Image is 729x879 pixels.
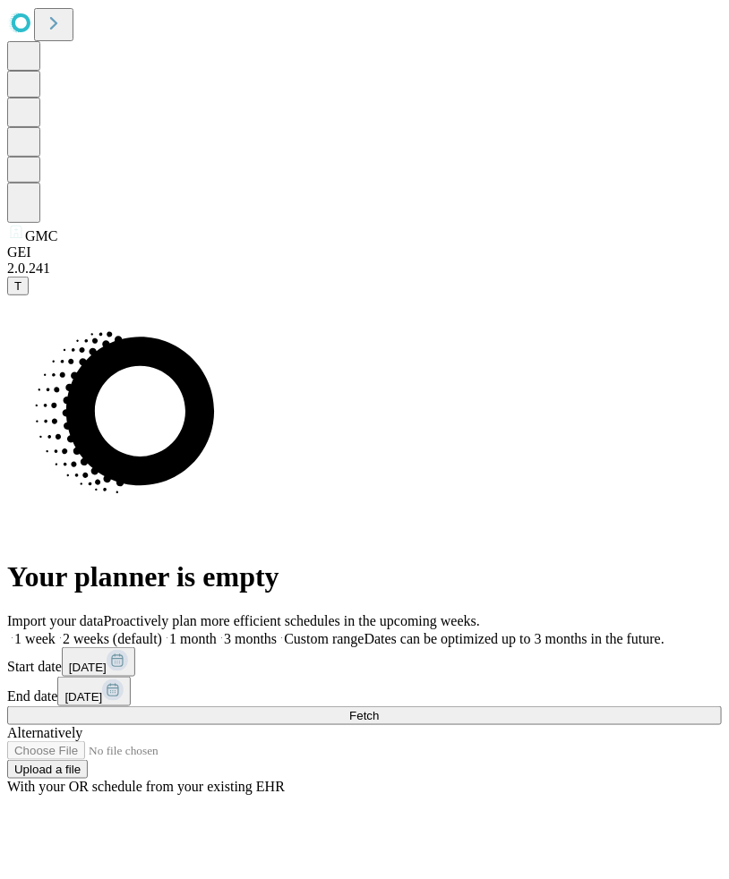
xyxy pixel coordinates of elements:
span: With your OR schedule from your existing EHR [7,779,285,794]
div: End date [7,677,722,706]
span: Dates can be optimized up to 3 months in the future. [364,631,665,646]
span: Proactively plan more efficient schedules in the upcoming weeks. [104,613,480,628]
span: 2 weeks (default) [63,631,162,646]
button: [DATE] [62,647,135,677]
button: Fetch [7,706,722,725]
span: 3 months [224,631,277,646]
div: Start date [7,647,722,677]
span: T [14,279,21,293]
span: [DATE] [69,661,107,674]
button: Upload a file [7,760,88,779]
h1: Your planner is empty [7,560,722,593]
span: [DATE] [64,690,102,704]
span: Custom range [284,631,364,646]
div: 2.0.241 [7,260,722,277]
span: GMC [25,228,57,243]
span: 1 month [169,631,217,646]
span: 1 week [14,631,56,646]
button: T [7,277,29,295]
span: Import your data [7,613,104,628]
button: [DATE] [57,677,131,706]
span: Alternatively [7,725,82,740]
div: GEI [7,244,722,260]
span: Fetch [349,709,379,722]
